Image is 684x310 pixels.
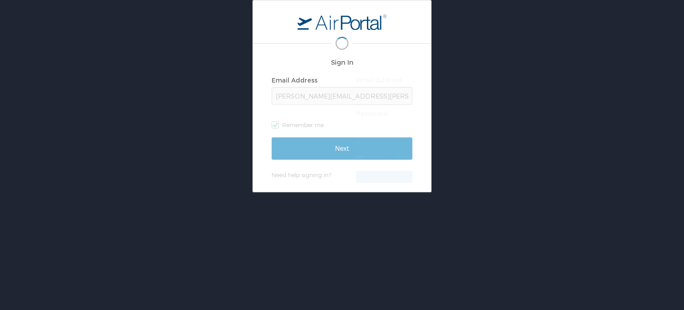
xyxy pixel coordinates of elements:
h2: Sign In [356,57,497,67]
label: Password [356,110,388,117]
img: logo [297,14,387,30]
input: Sign In [356,171,497,193]
label: Email Address [272,76,318,84]
h2: Sign In [272,57,412,67]
label: Remember me [356,152,497,165]
input: Next [272,137,412,160]
label: Email Address [356,76,402,84]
